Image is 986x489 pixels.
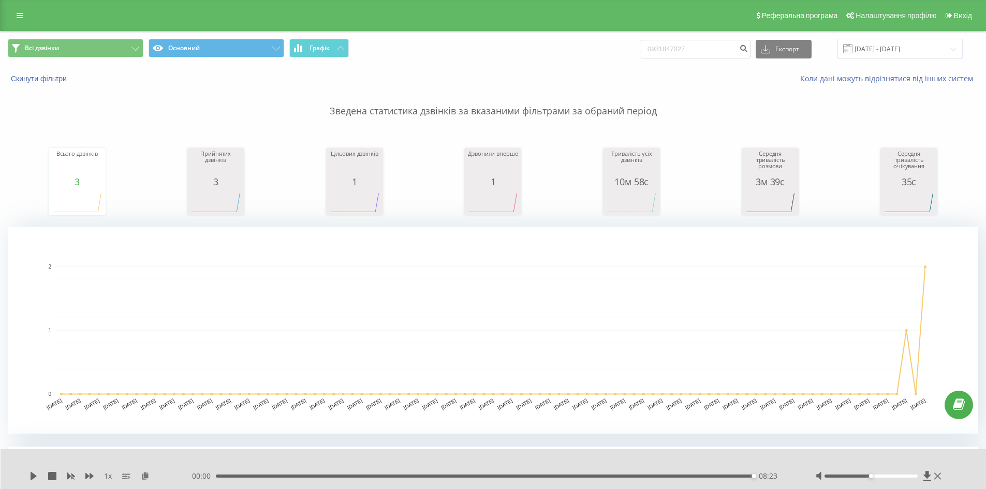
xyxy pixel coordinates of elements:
[233,397,251,410] text: [DATE]
[346,397,363,410] text: [DATE]
[25,44,59,52] span: Всі дзвінки
[744,151,796,176] div: Середня тривалість розмови
[478,397,495,410] text: [DATE]
[571,397,588,410] text: [DATE]
[869,474,873,478] div: Accessibility label
[752,474,756,478] div: Accessibility label
[778,397,795,410] text: [DATE]
[290,397,307,410] text: [DATE]
[759,397,776,410] text: [DATE]
[467,187,519,218] svg: A chart.
[467,176,519,187] div: 1
[883,187,935,218] svg: A chart.
[666,397,683,410] text: [DATE]
[684,397,701,410] text: [DATE]
[253,397,270,410] text: [DATE]
[65,397,82,410] text: [DATE]
[741,397,758,410] text: [DATE]
[48,328,51,333] text: 1
[816,397,833,410] text: [DATE]
[516,397,533,410] text: [DATE]
[51,151,103,176] div: Всього дзвінків
[744,176,796,187] div: 3м 39с
[834,397,851,410] text: [DATE]
[703,397,720,410] text: [DATE]
[762,11,838,20] span: Реферальна програма
[606,187,657,218] svg: A chart.
[909,397,926,410] text: [DATE]
[190,187,242,218] svg: A chart.
[178,397,195,410] text: [DATE]
[329,187,380,218] svg: A chart.
[8,39,143,57] button: Всі дзвінки
[83,397,100,410] text: [DATE]
[883,151,935,176] div: Середня тривалість очікування
[722,397,739,410] text: [DATE]
[891,397,908,410] text: [DATE]
[48,264,51,270] text: 2
[102,397,119,410] text: [DATE]
[496,397,513,410] text: [DATE]
[628,397,645,410] text: [DATE]
[744,187,796,218] svg: A chart.
[104,471,112,481] span: 1 x
[534,397,551,410] text: [DATE]
[121,397,138,410] text: [DATE]
[51,176,103,187] div: 3
[800,73,978,83] a: Коли дані можуть відрізнятися вiд інших систем
[641,40,750,58] input: Пошук за номером
[440,397,457,410] text: [DATE]
[459,397,476,410] text: [DATE]
[646,397,664,410] text: [DATE]
[883,176,935,187] div: 35с
[606,151,657,176] div: Тривалість усіх дзвінків
[954,11,972,20] span: Вихід
[365,397,382,410] text: [DATE]
[196,397,213,410] text: [DATE]
[403,397,420,410] text: [DATE]
[609,397,626,410] text: [DATE]
[308,397,326,410] text: [DATE]
[384,397,401,410] text: [DATE]
[951,431,976,455] iframe: Intercom live chat
[158,397,175,410] text: [DATE]
[853,397,871,410] text: [DATE]
[467,151,519,176] div: Дзвонили вперше
[215,397,232,410] text: [DATE]
[190,151,242,176] div: Прийнятих дзвінків
[48,391,51,397] text: 0
[591,397,608,410] text: [DATE]
[289,39,349,57] button: Графік
[606,176,657,187] div: 10м 58с
[46,397,63,410] text: [DATE]
[51,187,103,218] svg: A chart.
[328,397,345,410] text: [DATE]
[756,40,812,58] button: Експорт
[856,11,936,20] span: Налаштування профілю
[329,151,380,176] div: Цільових дзвінків
[140,397,157,410] text: [DATE]
[8,227,978,434] svg: A chart.
[310,45,330,52] span: Графік
[759,471,777,481] span: 08:23
[8,74,72,83] button: Скинути фільтри
[797,397,814,410] text: [DATE]
[553,397,570,410] text: [DATE]
[8,84,978,118] p: Зведена статистика дзвінків за вказаними фільтрами за обраний період
[329,176,380,187] div: 1
[192,471,216,481] span: 00:00
[872,397,889,410] text: [DATE]
[421,397,438,410] text: [DATE]
[190,176,242,187] div: 3
[149,39,284,57] button: Основний
[271,397,288,410] text: [DATE]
